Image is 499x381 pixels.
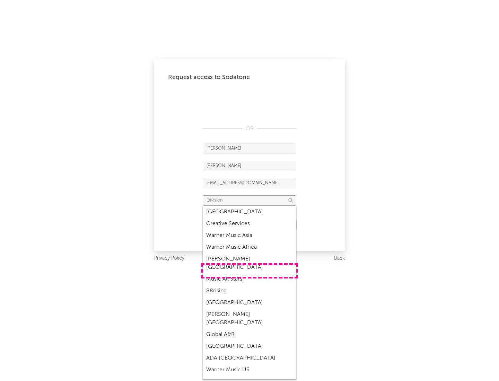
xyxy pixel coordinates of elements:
[203,161,296,171] input: Last Name
[203,125,296,133] div: OR
[203,329,296,340] div: Global A&R
[203,352,296,364] div: ADA [GEOGRAPHIC_DATA]
[334,254,345,263] a: Back
[168,73,331,81] div: Request access to Sodatone
[203,273,296,285] div: Music All Stars
[203,309,296,329] div: [PERSON_NAME] [GEOGRAPHIC_DATA]
[203,364,296,376] div: Warner Music US
[203,340,296,352] div: [GEOGRAPHIC_DATA]
[203,241,296,253] div: Warner Music Africa
[203,143,296,154] input: First Name
[203,195,296,206] input: Division
[203,253,296,273] div: [PERSON_NAME] [GEOGRAPHIC_DATA]
[203,218,296,230] div: Creative Services
[203,178,296,188] input: Email
[203,206,296,218] div: [GEOGRAPHIC_DATA]
[203,285,296,297] div: 88rising
[203,297,296,309] div: [GEOGRAPHIC_DATA]
[154,254,184,263] a: Privacy Policy
[203,230,296,241] div: Warner Music Asia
